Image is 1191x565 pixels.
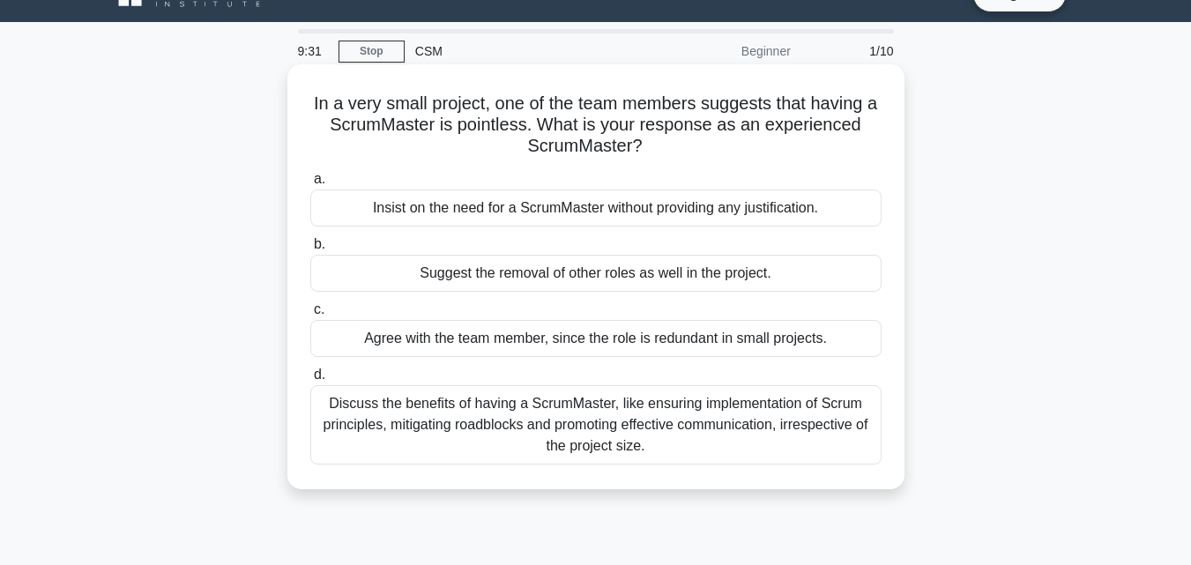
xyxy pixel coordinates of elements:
div: CSM [405,33,647,69]
span: b. [314,236,325,251]
span: d. [314,367,325,382]
div: Discuss the benefits of having a ScrumMaster, like ensuring implementation of Scrum principles, m... [310,385,882,465]
div: 1/10 [801,33,904,69]
div: Insist on the need for a ScrumMaster without providing any justification. [310,190,882,227]
div: Agree with the team member, since the role is redundant in small projects. [310,320,882,357]
span: c. [314,301,324,316]
div: Suggest the removal of other roles as well in the project. [310,255,882,292]
span: a. [314,171,325,186]
div: Beginner [647,33,801,69]
a: Stop [339,41,405,63]
div: 9:31 [287,33,339,69]
h5: In a very small project, one of the team members suggests that having a ScrumMaster is pointless.... [309,93,883,158]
